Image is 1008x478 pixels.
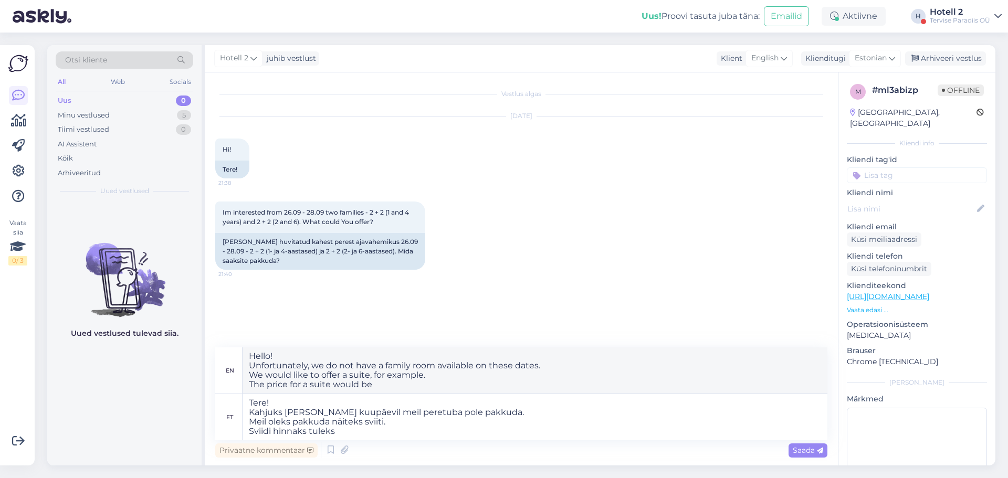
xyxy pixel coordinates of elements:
[847,394,987,405] p: Märkmed
[243,347,827,394] textarea: Hello! Unfortunately, we do not have a family room available on these dates. We would like to off...
[847,203,975,215] input: Lisa nimi
[215,443,318,458] div: Privaatne kommentaar
[847,139,987,148] div: Kliendi info
[100,186,149,196] span: Uued vestlused
[8,218,27,265] div: Vaata siia
[847,280,987,291] p: Klienditeekond
[167,75,193,89] div: Socials
[223,208,411,226] span: Im interested from 26.09 - 28.09 two families - 2 + 2 (1 and 4 years) and 2 + 2 (2 and 6). What c...
[58,168,101,178] div: Arhiveeritud
[58,124,109,135] div: Tiimi vestlused
[801,53,846,64] div: Klienditugi
[847,251,987,262] p: Kliendi telefon
[8,54,28,73] img: Askly Logo
[215,111,827,121] div: [DATE]
[642,11,661,21] b: Uus!
[262,53,316,64] div: juhib vestlust
[938,84,984,96] span: Offline
[58,139,97,150] div: AI Assistent
[226,362,234,379] div: en
[223,145,231,153] span: Hi!
[65,55,107,66] span: Otsi kliente
[847,330,987,341] p: [MEDICAL_DATA]
[847,154,987,165] p: Kliendi tag'id
[847,305,987,315] p: Vaata edasi ...
[847,345,987,356] p: Brauser
[218,270,258,278] span: 21:40
[930,8,1002,25] a: Hotell 2Tervise Paradiis OÜ
[855,52,887,64] span: Estonian
[177,110,191,121] div: 5
[218,179,258,187] span: 21:38
[850,107,976,129] div: [GEOGRAPHIC_DATA], [GEOGRAPHIC_DATA]
[847,319,987,330] p: Operatsioonisüsteem
[47,224,202,318] img: No chats
[847,262,931,276] div: Küsi telefoninumbrit
[58,110,110,121] div: Minu vestlused
[58,153,73,164] div: Kõik
[764,6,809,26] button: Emailid
[58,95,71,106] div: Uus
[930,8,990,16] div: Hotell 2
[176,95,191,106] div: 0
[8,256,27,265] div: 0 / 3
[847,378,987,387] div: [PERSON_NAME]
[793,445,823,455] span: Saada
[847,356,987,367] p: Chrome [TECHNICAL_ID]
[847,292,929,301] a: [URL][DOMAIN_NAME]
[71,328,178,339] p: Uued vestlused tulevad siia.
[56,75,68,89] div: All
[847,221,987,232] p: Kliendi email
[847,187,987,198] p: Kliendi nimi
[911,9,926,24] div: H
[176,124,191,135] div: 0
[717,53,742,64] div: Klient
[226,408,233,426] div: et
[642,10,760,23] div: Proovi tasuta juba täna:
[855,88,861,95] span: m
[215,161,249,178] div: Tere!
[220,52,248,64] span: Hotell 2
[215,233,425,270] div: [PERSON_NAME] huvitatud kahest perest ajavahemikus 26.09 - 28.09 - 2 + 2 (1- ja 4-aastased) ja 2 ...
[930,16,990,25] div: Tervise Paradiis OÜ
[751,52,779,64] span: English
[872,84,938,97] div: # ml3abizp
[822,7,886,26] div: Aktiivne
[109,75,127,89] div: Web
[847,232,921,247] div: Küsi meiliaadressi
[215,89,827,99] div: Vestlus algas
[905,51,986,66] div: Arhiveeri vestlus
[243,394,827,440] textarea: Tere! Kahjuks [PERSON_NAME] kuupäevil meil peretuba pole pakkuda. Meil oleks pakkuda näiteks svii...
[847,167,987,183] input: Lisa tag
